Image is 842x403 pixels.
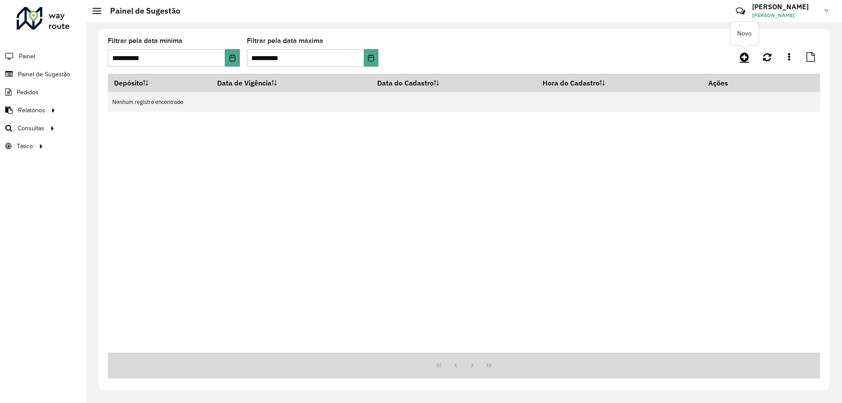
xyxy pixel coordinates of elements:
[211,74,371,92] th: Data de Vigência
[371,74,536,92] th: Data do Cadastro
[17,88,39,97] span: Pedidos
[731,2,750,21] a: Contato Rápido
[536,74,703,92] th: Hora do Cadastro
[730,22,759,45] div: Novo
[225,49,239,67] button: Choose Date
[702,74,755,92] th: Ações
[247,36,323,46] label: Filtrar pela data máxima
[18,70,70,79] span: Painel de Sugestão
[108,74,211,92] th: Depósito
[18,124,44,133] span: Consultas
[364,49,378,67] button: Choose Date
[101,6,180,16] h2: Painel de Sugestão
[752,11,818,19] span: [PERSON_NAME]
[108,92,820,112] td: Nenhum registro encontrado
[17,142,33,151] span: Tático
[108,36,182,46] label: Filtrar pela data mínima
[18,106,45,115] span: Relatórios
[752,3,818,11] h3: [PERSON_NAME]
[19,52,35,61] span: Painel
